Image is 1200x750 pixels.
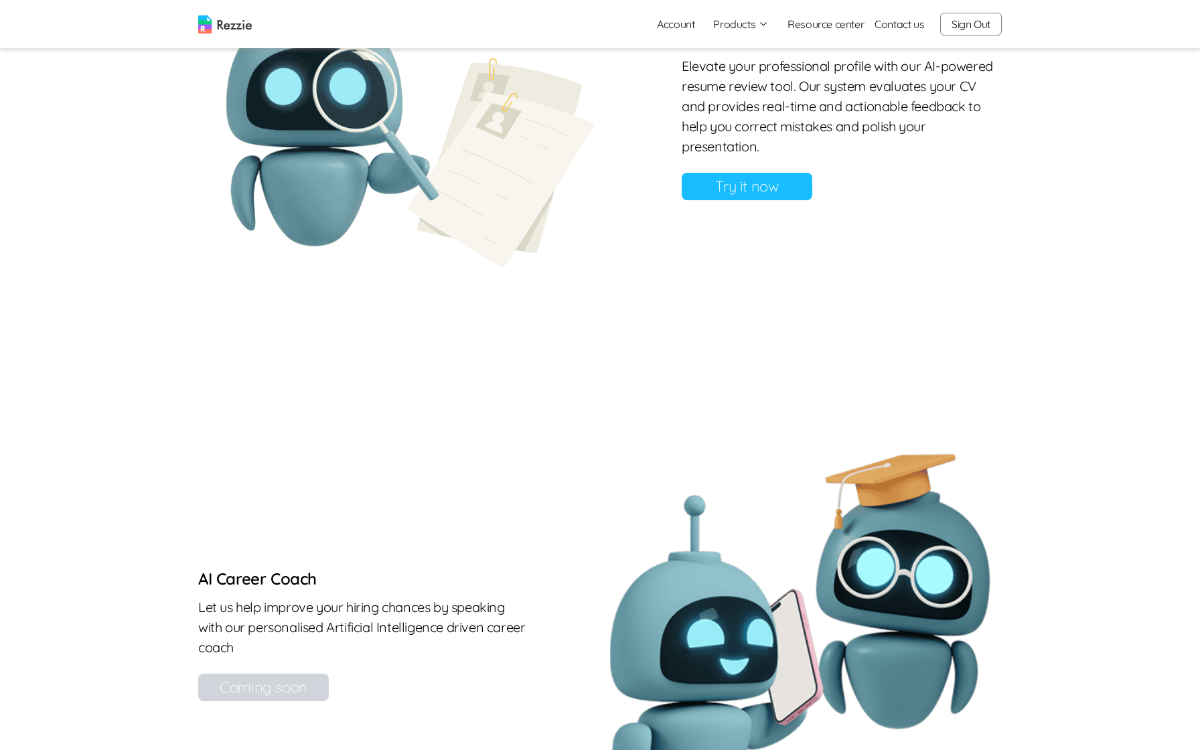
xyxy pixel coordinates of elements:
a: Resource center [787,16,864,32]
button: Sign Out [940,13,1002,35]
a: Contact us [875,16,924,32]
h6: AI Career Coach [198,568,528,589]
p: Elevate your professional profile with our AI-powered resume review tool. Our system evaluates yo... [682,56,1002,157]
p: Let us help improve your hiring chances by speaking with our personalised Artificial Intelligence... [198,597,528,658]
img: logo [198,15,252,33]
button: Products [713,16,769,32]
div: Coming soon [198,674,329,701]
a: Account [646,11,705,37]
a: Try it now [682,173,812,200]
